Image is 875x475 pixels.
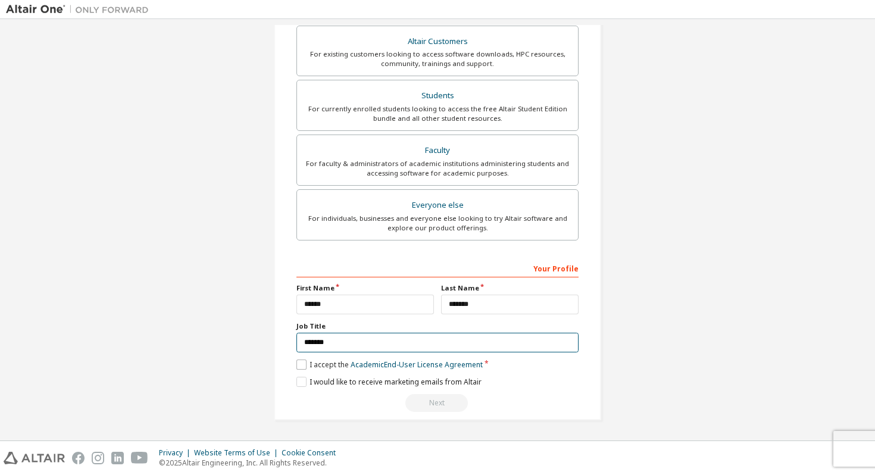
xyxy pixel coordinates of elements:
label: I would like to receive marketing emails from Altair [296,377,482,387]
img: altair_logo.svg [4,452,65,464]
div: Altair Customers [304,33,571,50]
div: Students [304,87,571,104]
img: tab_keywords_by_traffic_grey.svg [135,69,145,79]
div: For individuals, businesses and everyone else looking to try Altair software and explore our prod... [304,214,571,233]
div: Domaine [61,70,92,78]
div: Website Terms of Use [194,448,282,458]
img: Altair One [6,4,155,15]
p: © 2025 Altair Engineering, Inc. All Rights Reserved. [159,458,343,468]
div: For currently enrolled students looking to access the free Altair Student Edition bundle and all ... [304,104,571,123]
img: tab_domain_overview_orange.svg [48,69,58,79]
img: website_grey.svg [19,31,29,40]
div: Mots-clés [148,70,182,78]
div: v 4.0.25 [33,19,58,29]
label: First Name [296,283,434,293]
div: Privacy [159,448,194,458]
div: Everyone else [304,197,571,214]
a: Academic End-User License Agreement [351,360,483,370]
label: I accept the [296,360,483,370]
img: linkedin.svg [111,452,124,464]
div: Domaine: [DOMAIN_NAME] [31,31,135,40]
div: For faculty & administrators of academic institutions administering students and accessing softwa... [304,159,571,178]
div: Your Profile [296,258,579,277]
img: instagram.svg [92,452,104,464]
label: Last Name [441,283,579,293]
label: Job Title [296,321,579,331]
div: For existing customers looking to access software downloads, HPC resources, community, trainings ... [304,49,571,68]
div: Cookie Consent [282,448,343,458]
div: Faculty [304,142,571,159]
img: youtube.svg [131,452,148,464]
div: Please wait while checking email ... [296,394,579,412]
img: logo_orange.svg [19,19,29,29]
img: facebook.svg [72,452,85,464]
